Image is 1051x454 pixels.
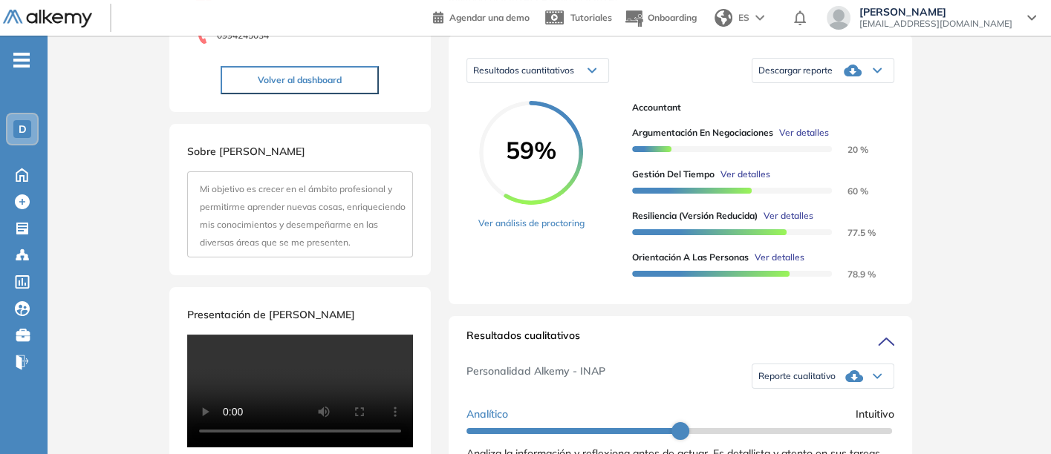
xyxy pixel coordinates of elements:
button: Ver detalles [715,168,770,181]
span: 20 % [830,144,868,155]
span: Orientación a las personas [632,251,749,264]
span: Reporte cualitativo [758,370,836,382]
span: Sobre [PERSON_NAME] [187,145,305,158]
span: Personalidad Alkemy - INAP [466,363,605,389]
button: Ver detalles [749,251,804,264]
button: Onboarding [624,2,697,34]
span: 77.5 % [830,227,876,238]
span: Intuitivo [856,407,894,422]
a: Agendar una demo [433,7,530,25]
span: ES [738,11,749,24]
span: D [19,123,27,135]
span: [PERSON_NAME] [859,6,1012,18]
span: 59% [479,138,583,162]
span: Descargar reporte [758,65,833,76]
span: 60 % [830,185,868,197]
span: Gestión del Tiempo [632,168,715,181]
img: Logo [3,10,92,28]
span: Mi objetivo es crecer en el ámbito profesional y permitirme aprender nuevas cosas, enriqueciendo ... [200,183,406,248]
button: Ver detalles [758,209,813,223]
span: Resultados cuantitativos [473,65,574,76]
span: Tutoriales [570,12,612,23]
span: Ver detalles [720,168,770,181]
span: Resultados cualitativos [466,328,580,352]
span: Argumentación en negociaciones [632,126,773,139]
i: - [13,59,30,62]
span: Ver detalles [764,209,813,223]
span: [EMAIL_ADDRESS][DOMAIN_NAME] [859,18,1012,30]
a: Ver análisis de proctoring [478,217,585,230]
span: Presentación de [PERSON_NAME] [187,308,355,321]
span: Analítico [466,407,508,422]
img: world [715,9,732,27]
span: Onboarding [648,12,697,23]
span: Ver detalles [755,251,804,264]
img: arrow [755,15,764,21]
button: Volver al dashboard [221,66,379,94]
button: Ver detalles [773,126,829,139]
span: Resiliencia (versión reducida) [632,209,758,223]
span: Accountant [632,101,882,114]
span: Agendar una demo [449,12,530,23]
span: 78.9 % [830,269,876,280]
span: Ver detalles [779,126,829,139]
